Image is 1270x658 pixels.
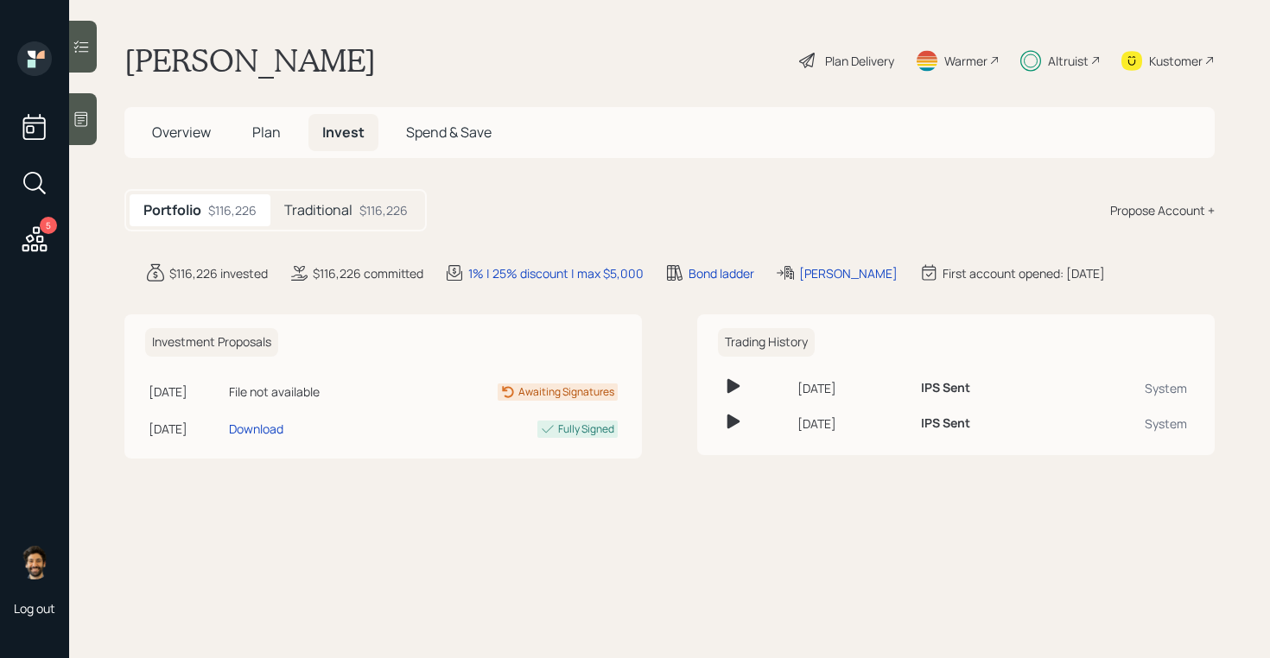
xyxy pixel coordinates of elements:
div: [DATE] [149,383,222,401]
div: $116,226 [208,201,257,219]
h6: IPS Sent [921,416,970,431]
div: [DATE] [149,420,222,438]
h6: IPS Sent [921,381,970,395]
h1: [PERSON_NAME] [124,41,376,79]
img: eric-schwartz-headshot.png [17,545,52,579]
div: $116,226 committed [313,264,423,282]
div: Fully Signed [558,421,614,437]
div: 5 [40,217,57,234]
div: System [1070,414,1187,433]
span: Invest [322,123,365,142]
div: 1% | 25% discount | max $5,000 [468,264,644,282]
div: File not available [229,383,394,401]
div: Download [229,420,283,438]
div: $116,226 [359,201,408,219]
h5: Portfolio [143,202,201,218]
div: Bond ladder [689,264,754,282]
h6: Trading History [718,328,815,357]
span: Overview [152,123,211,142]
div: $116,226 invested [169,264,268,282]
span: Spend & Save [406,123,492,142]
div: [DATE] [797,414,907,433]
div: First account opened: [DATE] [943,264,1105,282]
div: Warmer [944,52,987,70]
h6: Investment Proposals [145,328,278,357]
div: Log out [14,600,55,617]
div: Awaiting Signatures [518,384,614,400]
div: Plan Delivery [825,52,894,70]
span: Plan [252,123,281,142]
div: Propose Account + [1110,201,1215,219]
div: Altruist [1048,52,1089,70]
div: [PERSON_NAME] [799,264,898,282]
h5: Traditional [284,202,352,218]
div: [DATE] [797,379,907,397]
div: System [1070,379,1187,397]
div: Kustomer [1149,52,1203,70]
